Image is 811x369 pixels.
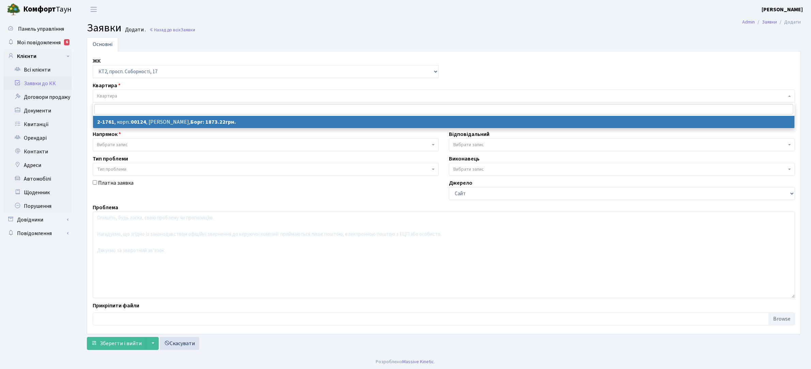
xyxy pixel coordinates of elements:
label: Джерело [449,179,472,187]
span: Таун [23,4,72,15]
span: Заявки [181,27,195,33]
label: Проблема [93,203,118,212]
img: logo.png [7,3,20,16]
a: Договори продажу [3,90,72,104]
a: Автомобілі [3,172,72,186]
div: 6 [64,39,69,45]
span: Вибрати запис [453,141,484,148]
b: Борг: 1873.22грн. [190,118,236,126]
button: Зберегти і вийти [87,337,146,350]
a: Щоденник [3,186,72,199]
label: Виконавець [449,155,480,163]
span: Тип проблеми [97,166,126,173]
button: Переключити навігацію [85,4,102,15]
span: Мої повідомлення [17,39,61,46]
li: Додати [777,18,801,26]
a: Порушення [3,199,72,213]
span: Вибрати запис [97,141,128,148]
a: Панель управління [3,22,72,36]
a: Admin [742,18,755,26]
a: Massive Kinetic [403,358,434,365]
b: [PERSON_NAME] [762,6,803,13]
label: Напрямок [93,130,121,138]
span: Панель управління [18,25,64,33]
span: Зберегти і вийти [100,340,142,347]
small: Додати . [124,27,146,33]
a: Заявки [762,18,777,26]
a: Клієнти [3,49,72,63]
label: ЖК [93,57,100,65]
div: Розроблено . [376,358,435,366]
a: Адреси [3,158,72,172]
label: Прикріпити файли [93,302,139,310]
b: 00124 [131,118,146,126]
b: 2-1761 [97,118,114,126]
a: Повідомлення [3,227,72,240]
a: Мої повідомлення6 [3,36,72,49]
a: Квитанції [3,118,72,131]
label: Тип проблеми [93,155,128,163]
span: Квартира [97,93,117,99]
a: Документи [3,104,72,118]
span: Вибрати запис [453,166,484,173]
a: [PERSON_NAME] [762,5,803,14]
label: Відповідальний [449,130,489,138]
a: Довідники [3,213,72,227]
a: Орендарі [3,131,72,145]
span: Заявки [87,20,122,36]
a: Основні [87,37,118,51]
label: Платна заявка [98,179,134,187]
label: Квартира [93,81,121,90]
a: Заявки до КК [3,77,72,90]
a: Скасувати [160,337,199,350]
nav: breadcrumb [732,15,811,29]
b: Комфорт [23,4,56,15]
a: Назад до всіхЗаявки [149,27,195,33]
a: Контакти [3,145,72,158]
a: Всі клієнти [3,63,72,77]
li: , корп.: , [PERSON_NAME], [93,116,795,128]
